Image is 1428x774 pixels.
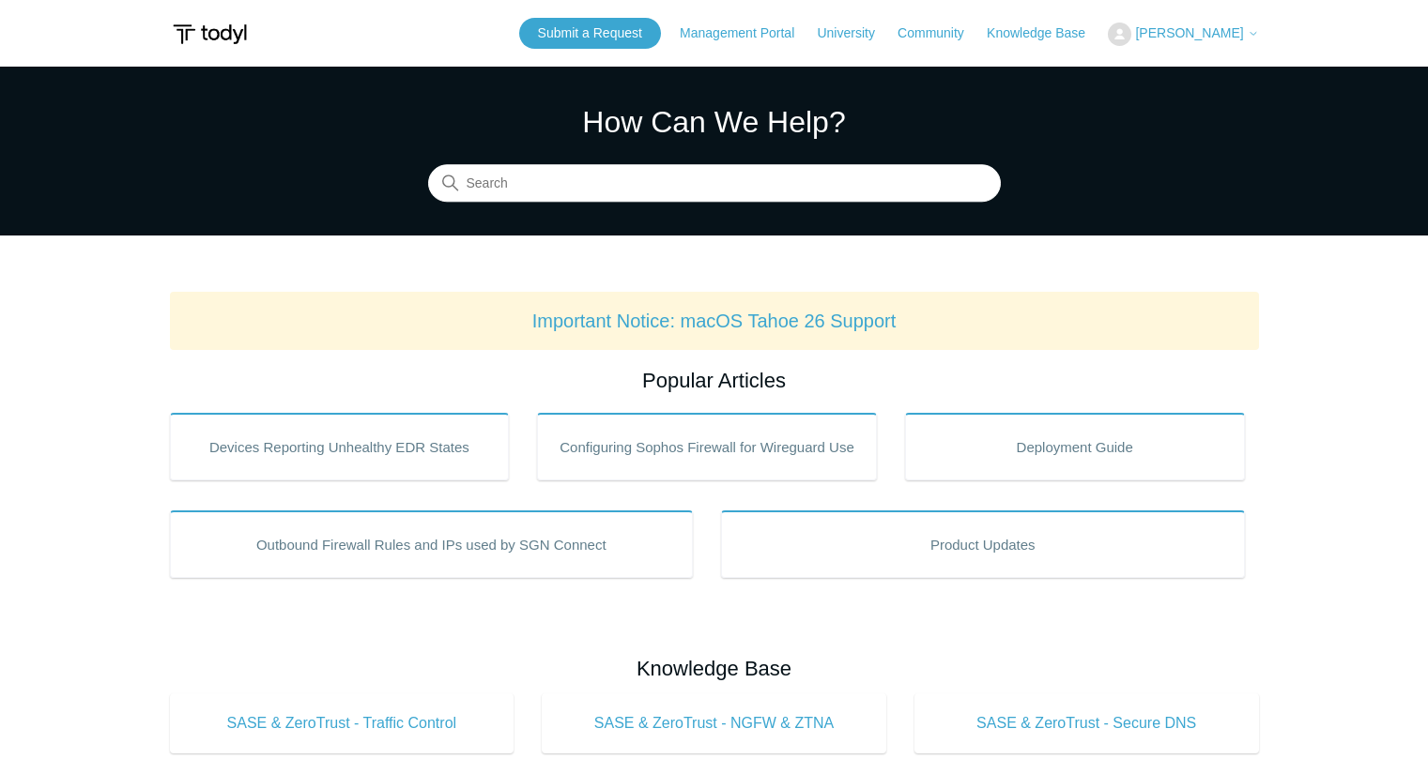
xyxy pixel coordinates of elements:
[570,712,858,735] span: SASE & ZeroTrust - NGFW & ZTNA
[428,99,1001,144] h1: How Can We Help?
[170,17,250,52] img: Todyl Support Center Help Center home page
[914,693,1259,753] a: SASE & ZeroTrust - Secure DNS
[198,712,486,735] span: SASE & ZeroTrust - Traffic Control
[519,18,661,49] a: Submit a Request
[721,510,1245,578] a: Product Updates
[532,311,897,331] a: Important Notice: macOS Tahoe 26 Support
[170,365,1259,396] h2: Popular Articles
[987,23,1104,43] a: Knowledge Base
[898,23,983,43] a: Community
[428,165,1001,203] input: Search
[943,712,1231,735] span: SASE & ZeroTrust - Secure DNS
[542,693,886,753] a: SASE & ZeroTrust - NGFW & ZTNA
[817,23,893,43] a: University
[680,23,813,43] a: Management Portal
[905,413,1245,480] a: Deployment Guide
[170,413,510,480] a: Devices Reporting Unhealthy EDR States
[170,693,514,753] a: SASE & ZeroTrust - Traffic Control
[537,413,877,480] a: Configuring Sophos Firewall for Wireguard Use
[1135,25,1243,40] span: [PERSON_NAME]
[170,653,1259,684] h2: Knowledge Base
[1108,23,1258,46] button: [PERSON_NAME]
[170,510,694,578] a: Outbound Firewall Rules and IPs used by SGN Connect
